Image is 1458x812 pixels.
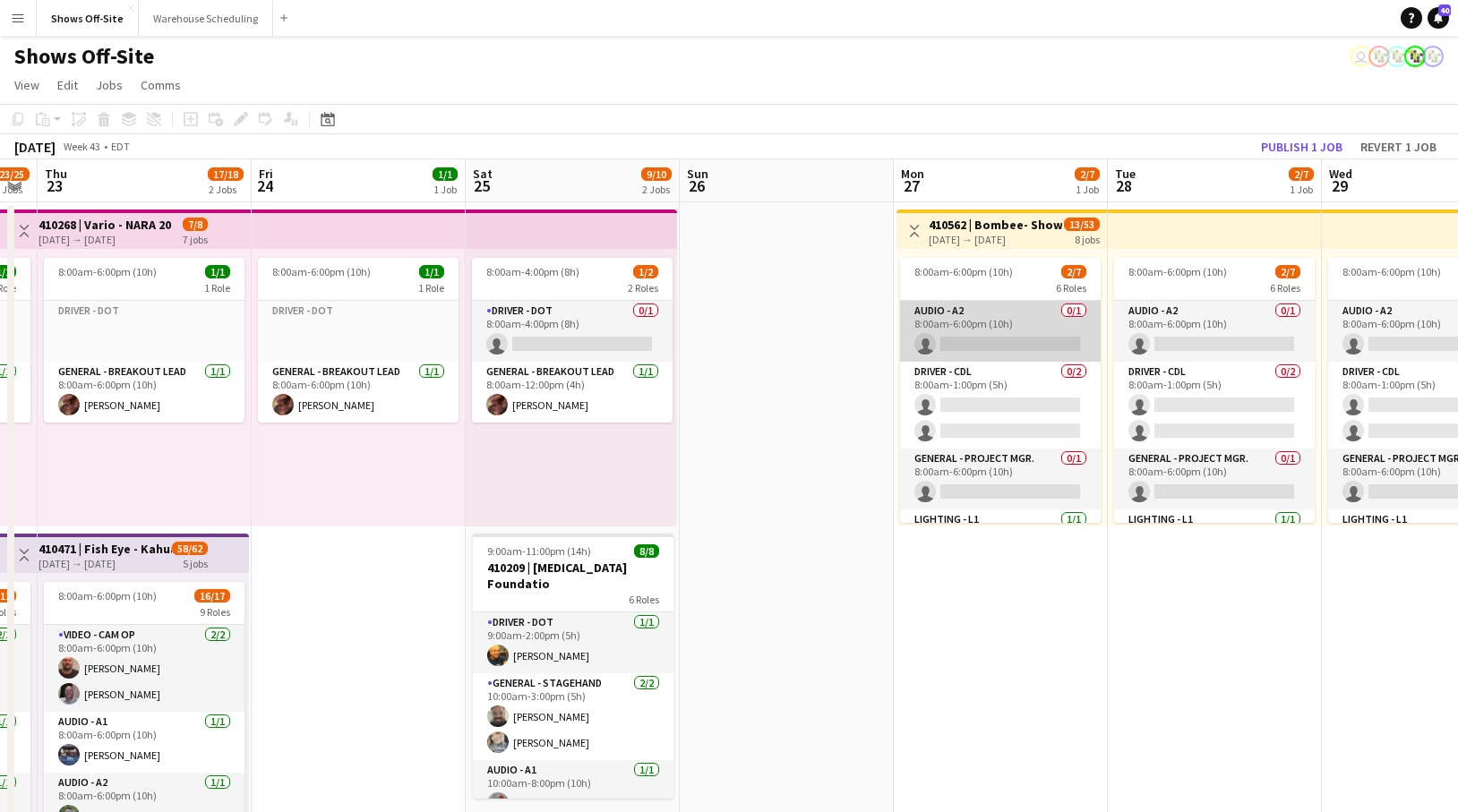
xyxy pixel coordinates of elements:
app-user-avatar: Labor Coordinator [1422,46,1444,67]
span: 23 [42,175,67,196]
span: Sat [473,166,493,182]
div: 1 Job [1290,183,1313,196]
span: 8:00am-6:00pm (10h) [1342,265,1441,278]
span: 8:00am-4:00pm (8h) [486,265,579,278]
div: 1 Job [1076,183,1099,196]
div: EDT [111,140,130,153]
span: Mon [901,166,924,182]
span: 26 [684,175,708,196]
h1: Shows Off-Site [14,43,154,70]
span: Week 43 [59,140,104,153]
div: 2 Jobs [642,183,671,196]
app-card-role: Audio - A20/18:00am-6:00pm (10h) [900,301,1101,362]
app-job-card: 8:00am-6:00pm (10h)2/76 RolesAudio - A20/18:00am-6:00pm (10h) Driver - CDL0/28:00am-1:00pm (5h) G... [900,258,1101,523]
span: 9:00am-11:00pm (14h) [487,544,591,558]
app-card-role: Lighting - L11/1 [900,509,1101,570]
span: 27 [898,175,924,196]
a: Edit [50,73,85,97]
span: 1/1 [205,265,230,278]
a: 40 [1428,7,1449,29]
app-card-role: General - Project Mgr.0/18:00am-6:00pm (10h) [900,449,1101,509]
span: 1/2 [633,265,658,278]
h3: 410471 | Fish Eye - Kahua Enabling 2025 [39,541,172,557]
span: Comms [141,77,181,93]
app-card-role: Video - Cam Op2/28:00am-6:00pm (10h)[PERSON_NAME][PERSON_NAME] [44,625,244,712]
span: 8/8 [634,544,659,558]
app-card-role: Driver - CDL0/28:00am-1:00pm (5h) [1114,362,1315,449]
div: [DATE] → [DATE] [929,233,1062,246]
app-user-avatar: Labor Coordinator [1368,46,1390,67]
span: 1 Role [418,281,444,295]
div: [DATE] → [DATE] [39,233,172,246]
app-user-avatar: Labor Coordinator [1386,46,1408,67]
span: Edit [57,77,78,93]
span: 8:00am-6:00pm (10h) [272,265,371,278]
span: Wed [1329,166,1352,182]
span: View [14,77,39,93]
app-card-role: Driver - DOT0/18:00am-4:00pm (8h) [472,301,673,362]
span: Thu [45,166,67,182]
span: Jobs [96,77,123,93]
h3: 410562 | Bombee- Show 2 SNK [929,217,1062,233]
app-card-role: General - Stagehand2/210:00am-3:00pm (5h)[PERSON_NAME][PERSON_NAME] [473,673,673,760]
div: 1 Job [433,183,457,196]
h3: 410268 | Vario - NARA 2025 [39,217,172,233]
app-card-role-placeholder: Driver - DOT [258,301,459,362]
app-card-role-placeholder: Driver - DOT [44,301,244,362]
div: [DATE] [14,138,56,156]
span: 6 Roles [1270,281,1300,295]
app-card-role: General - Breakout Lead1/18:00am-6:00pm (10h)[PERSON_NAME] [44,362,244,423]
span: 1/1 [433,167,458,181]
app-user-avatar: Labor Coordinator [1404,46,1426,67]
app-job-card: 8:00am-4:00pm (8h)1/22 RolesDriver - DOT0/18:00am-4:00pm (8h) General - Breakout Lead1/18:00am-12... [472,258,673,423]
app-card-role: Audio - A20/18:00am-6:00pm (10h) [1114,301,1315,362]
app-card-role: General - Breakout Lead1/18:00am-12:00pm (4h)[PERSON_NAME] [472,362,673,423]
span: 1 Role [204,281,230,295]
button: Revert 1 job [1353,135,1444,158]
span: 9/10 [641,167,672,181]
app-job-card: 8:00am-6:00pm (10h)1/11 RoleDriver - DOTGeneral - Breakout Lead1/18:00am-6:00pm (10h)[PERSON_NAME] [258,258,459,423]
span: 24 [256,175,273,196]
span: 8:00am-6:00pm (10h) [58,589,157,603]
a: Comms [133,73,188,97]
app-card-role: General - Project Mgr.0/18:00am-6:00pm (10h) [1114,449,1315,509]
span: 2/7 [1061,265,1086,278]
app-card-role: General - Breakout Lead1/18:00am-6:00pm (10h)[PERSON_NAME] [258,362,459,423]
span: 8:00am-6:00pm (10h) [914,265,1013,278]
span: 17/18 [208,167,244,181]
span: 2/7 [1275,265,1300,278]
app-card-role: Driver - DOT1/19:00am-2:00pm (5h)[PERSON_NAME] [473,612,673,673]
span: 8:00am-6:00pm (10h) [58,265,157,278]
a: Jobs [89,73,130,97]
span: 2 Roles [628,281,658,295]
div: 5 jobs [183,555,208,570]
div: 8 jobs [1075,231,1100,246]
button: Warehouse Scheduling [139,1,273,36]
span: 6 Roles [629,593,659,606]
span: 1/1 [419,265,444,278]
app-card-role: Driver - CDL0/28:00am-1:00pm (5h) [900,362,1101,449]
app-job-card: 8:00am-6:00pm (10h)2/76 RolesAudio - A20/18:00am-6:00pm (10h) Driver - CDL0/28:00am-1:00pm (5h) G... [1114,258,1315,523]
span: 7/8 [183,218,208,231]
h3: 410209 | [MEDICAL_DATA] Foundatio [473,560,673,592]
span: 16/17 [194,589,230,603]
button: Publish 1 job [1254,135,1350,158]
div: [DATE] → [DATE] [39,557,172,570]
app-card-role: Audio - A11/18:00am-6:00pm (10h)[PERSON_NAME] [44,712,244,773]
app-card-role: Lighting - L11/1 [1114,509,1315,570]
span: 13/53 [1064,218,1100,231]
span: 2/7 [1075,167,1100,181]
div: 9:00am-11:00pm (14h)8/8410209 | [MEDICAL_DATA] Foundatio6 RolesDriver - DOT1/19:00am-2:00pm (5h)[... [473,534,673,799]
div: 7 jobs [183,231,208,246]
span: Sun [687,166,708,182]
span: 6 Roles [1056,281,1086,295]
span: 8:00am-6:00pm (10h) [1128,265,1227,278]
app-job-card: 8:00am-6:00pm (10h)1/11 RoleDriver - DOTGeneral - Breakout Lead1/18:00am-6:00pm (10h)[PERSON_NAME] [44,258,244,423]
span: 40 [1438,4,1451,16]
span: 28 [1112,175,1136,196]
button: Shows Off-Site [37,1,139,36]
